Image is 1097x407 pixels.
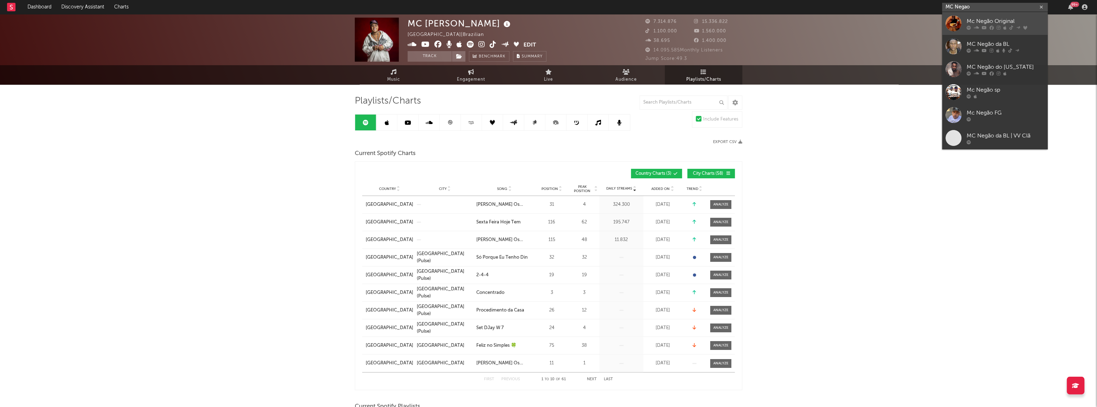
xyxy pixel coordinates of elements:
div: 24 [536,325,568,332]
button: Next [587,377,597,381]
div: Só Porque Eu Tenho Din [476,254,528,261]
a: [GEOGRAPHIC_DATA] (Pulse) [417,303,473,317]
a: Só Porque Eu Tenho Din [476,254,532,261]
div: 3 [571,289,597,296]
span: 1.560.000 [694,29,726,33]
span: Daily Streams [606,186,632,191]
div: 31 [536,201,568,208]
div: 32 [536,254,568,261]
input: Search Playlists/Charts [639,95,727,110]
a: Feliz no Simples 🍀 [476,342,532,349]
div: [DATE] [645,272,680,279]
span: Benchmark [479,53,506,61]
div: 11 [536,360,568,367]
div: 75 [536,342,568,349]
a: MC Negão do [US_STATE] [942,58,1048,81]
a: Benchmark [469,51,509,62]
div: Sexta Feira Hoje Tem [476,219,521,226]
div: Procedimento da Casa [476,307,524,314]
a: [GEOGRAPHIC_DATA] [366,272,413,279]
a: Playlists/Charts [665,65,742,85]
a: [GEOGRAPHIC_DATA] [366,236,413,243]
div: [DATE] [645,201,680,208]
div: [GEOGRAPHIC_DATA] [366,342,413,349]
a: [GEOGRAPHIC_DATA] (Pulse) [417,286,473,300]
a: Audience [587,65,665,85]
a: Engagement [432,65,510,85]
a: [GEOGRAPHIC_DATA] [366,219,413,226]
div: 19 [536,272,568,279]
a: Mc Negão sp [942,81,1048,104]
a: [GEOGRAPHIC_DATA] [366,325,413,332]
span: of [556,378,560,381]
div: MC Negão da BL [967,40,1044,48]
a: [GEOGRAPHIC_DATA] [417,342,473,349]
span: Song [497,187,507,191]
button: Export CSV [713,140,742,144]
div: Mc Negão sp [967,86,1044,94]
a: 2-4-4 [476,272,532,279]
span: Trend [687,187,698,191]
div: [DATE] [645,289,680,296]
div: [GEOGRAPHIC_DATA] [366,307,413,314]
button: Edit [523,41,536,50]
span: Playlists/Charts [686,75,721,84]
button: City Charts(58) [687,169,735,178]
a: MC Negão da BL [942,35,1048,58]
button: Previous [501,377,520,381]
div: [GEOGRAPHIC_DATA] [417,360,464,367]
div: Mc Negão Original [967,17,1044,25]
div: 4 [571,325,597,332]
div: MC [PERSON_NAME] [408,18,512,29]
div: Mc Negão FG [967,109,1044,117]
span: Peak Position [571,185,593,193]
div: [DATE] [645,307,680,314]
span: Audience [615,75,637,84]
a: MC Negão da BL | VV Clã [942,127,1048,149]
div: [DATE] [645,236,680,243]
div: [GEOGRAPHIC_DATA] [417,342,464,349]
span: City [439,187,447,191]
div: [GEOGRAPHIC_DATA] [366,289,413,296]
a: [GEOGRAPHIC_DATA] (Pulse) [417,251,473,264]
div: 324.300 [601,201,642,208]
div: 11.832 [601,236,642,243]
a: Live [510,65,587,85]
a: [PERSON_NAME] Os Menino Do Gueto 🍀 [476,201,532,208]
a: Music [355,65,432,85]
div: 116 [536,219,568,226]
div: Concentrado [476,289,504,296]
a: [GEOGRAPHIC_DATA] [366,254,413,261]
button: Country Charts(3) [631,169,682,178]
div: [DATE] [645,360,680,367]
div: [GEOGRAPHIC_DATA] (Pulse) [417,268,473,282]
div: [GEOGRAPHIC_DATA] [366,360,413,367]
a: [PERSON_NAME] Os Menino Do Gueto 🍀 [476,236,532,243]
a: [GEOGRAPHIC_DATA] (Pulse) [417,321,473,335]
span: Summary [522,55,543,58]
a: Procedimento da Casa [476,307,532,314]
span: 1.100.000 [645,29,677,33]
div: [GEOGRAPHIC_DATA] | Brazilian [408,31,492,39]
div: 1 10 61 [534,375,573,384]
span: Country [379,187,396,191]
div: 195.747 [601,219,642,226]
a: Mc Negão Original [942,12,1048,35]
span: Playlists/Charts [355,97,421,105]
span: Jump Score: 49.3 [645,56,687,61]
div: 12 [571,307,597,314]
button: Last [604,377,613,381]
div: 3 [536,289,568,296]
a: Set DJay W 7 [476,325,532,332]
span: 15.336.822 [694,19,728,24]
span: 7.314.876 [645,19,677,24]
div: 115 [536,236,568,243]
